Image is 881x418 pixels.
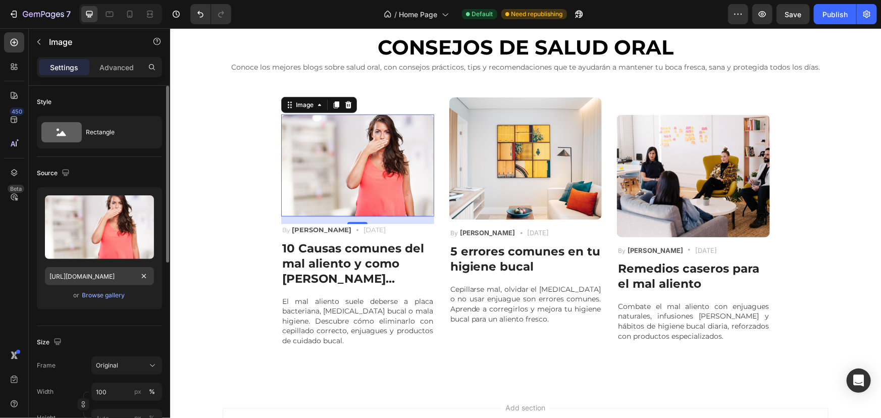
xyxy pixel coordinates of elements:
span: Add section [332,374,380,385]
strong: [PERSON_NAME] [290,200,345,208]
span: Need republishing [511,10,563,19]
span: By [448,219,455,226]
img: preview-image [45,195,154,259]
div: % [149,387,155,396]
label: Frame [37,361,56,370]
p: Advanced [99,62,134,73]
div: Publish [822,9,848,20]
button: 7 [4,4,75,24]
p: [DATE] [193,197,216,207]
p: Settings [50,62,78,73]
span: Original [96,361,118,370]
h3: Remedios caseros para el mal aliento [447,232,600,265]
h3: Rich Text Editor. Editing area: main [279,215,432,247]
p: [DATE] [525,218,547,228]
p: Cepillarse mal, olvidar el [MEDICAL_DATA] o no usar enjuague son errores comunes. Aprende a corre... [280,256,431,296]
button: px [146,386,158,398]
p: 7 [66,8,71,20]
span: Default [472,10,493,19]
input: https://example.com/image.jpg [45,267,154,285]
div: Style [37,97,51,107]
span: By [280,201,288,208]
div: Undo/Redo [190,4,231,24]
div: Rectangle [86,121,147,144]
input: px% [91,383,162,401]
img: Alt Image [447,86,600,208]
span: / [395,9,397,20]
button: Publish [814,4,856,24]
span: Save [785,10,802,19]
button: Browse gallery [82,290,126,300]
button: Original [91,356,162,375]
label: Width [37,387,54,396]
p: El mal aliento suele deberse a placa bacteriana, [MEDICAL_DATA] bucal o mala higiene. Descubre có... [112,269,263,318]
div: Browse gallery [82,291,125,300]
p: Combate el mal aliento con enjuagues naturales, infusiones [PERSON_NAME] y hábitos de higiene buc... [448,274,599,313]
img: Alt Image [279,69,432,191]
div: Source [37,167,72,180]
h3: 10 Causas comunes del mal aliento y como [PERSON_NAME]... [111,212,264,259]
span: or [74,289,80,301]
button: Save [776,4,810,24]
span: Home Page [399,9,438,20]
p: 5 errores comunes en tu higiene bucal [280,216,431,246]
button: % [132,386,144,398]
div: px [134,387,141,396]
strong: [PERSON_NAME] [457,218,513,226]
p: Image [49,36,135,48]
div: Rich Text Editor. Editing area: main [279,255,432,297]
iframe: Design area [170,28,881,418]
div: 450 [10,108,24,116]
div: Size [37,336,64,349]
div: Beta [8,185,24,193]
p: [DATE] [357,200,379,210]
div: Open Intercom Messenger [847,369,871,393]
